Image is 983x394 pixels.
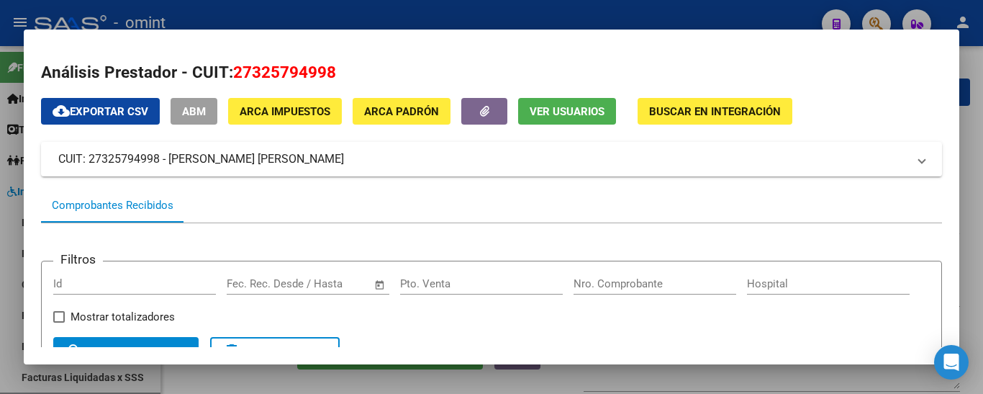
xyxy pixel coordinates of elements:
[53,102,70,120] mat-icon: cloud_download
[41,98,160,125] button: Exportar CSV
[71,308,175,326] span: Mostrar totalizadores
[240,105,330,118] span: ARCA Impuestos
[228,98,342,125] button: ARCA Impuestos
[210,337,340,366] button: Borrar Filtros
[66,342,83,359] mat-icon: search
[298,277,368,290] input: Fecha fin
[52,197,173,214] div: Comprobantes Recibidos
[649,105,781,118] span: Buscar en Integración
[372,277,389,293] button: Open calendar
[41,61,942,85] h2: Análisis Prestador - CUIT:
[353,98,450,125] button: ARCA Padrón
[638,98,792,125] button: Buscar en Integración
[53,337,199,366] button: Buscar Registros
[223,342,240,359] mat-icon: delete
[53,105,148,118] span: Exportar CSV
[171,98,217,125] button: ABM
[530,105,604,118] span: Ver Usuarios
[41,142,942,176] mat-expansion-panel-header: CUIT: 27325794998 - [PERSON_NAME] [PERSON_NAME]
[934,345,969,380] div: Open Intercom Messenger
[182,105,206,118] span: ABM
[58,151,907,168] mat-panel-title: CUIT: 27325794998 - [PERSON_NAME] [PERSON_NAME]
[223,345,327,358] span: Borrar Filtros
[518,98,616,125] button: Ver Usuarios
[233,63,336,81] span: 27325794998
[53,250,103,269] h3: Filtros
[227,277,285,290] input: Fecha inicio
[66,345,186,358] span: Buscar Registros
[364,105,439,118] span: ARCA Padrón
